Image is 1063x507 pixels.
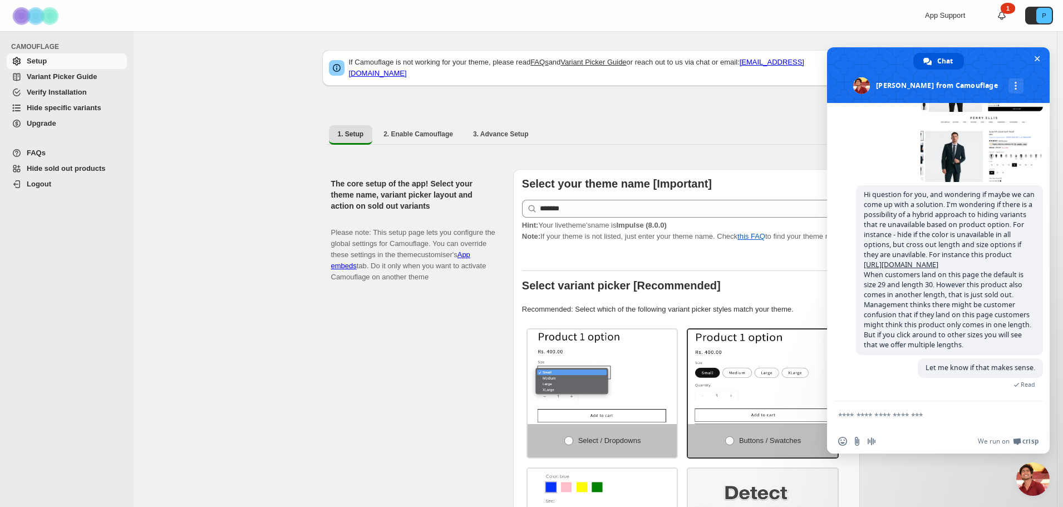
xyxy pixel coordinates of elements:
[560,58,626,66] a: Variant Picker Guide
[1021,381,1035,388] span: Read
[7,145,127,161] a: FAQs
[331,178,495,211] h2: The core setup of the app! Select your theme name, variant picker layout and action on sold out v...
[937,53,953,70] span: Chat
[853,437,862,446] span: Send a file
[925,11,965,19] span: App Support
[913,53,964,70] div: Chat
[737,232,765,240] a: this FAQ
[27,164,106,173] span: Hide sold out products
[978,437,1039,446] a: We run onCrisp
[7,161,127,176] a: Hide sold out products
[522,221,667,229] span: Your live theme's name is
[9,1,65,31] img: Camouflage
[27,119,56,127] span: Upgrade
[7,85,127,100] a: Verify Installation
[7,53,127,69] a: Setup
[1036,8,1052,23] span: Avatar with initials P
[27,72,97,81] span: Variant Picker Guide
[349,57,853,79] p: If Camouflage is not working for your theme, please read and or reach out to us via chat or email:
[1001,3,1015,14] div: 1
[27,180,51,188] span: Logout
[522,221,539,229] strong: Hint:
[522,304,851,315] p: Recommended: Select which of the following variant picker styles match your theme.
[838,437,847,446] span: Insert an emoji
[383,130,453,139] span: 2. Enable Camouflage
[27,88,87,96] span: Verify Installation
[739,436,801,445] span: Buttons / Swatches
[27,149,46,157] span: FAQs
[1008,78,1023,93] div: More channels
[7,69,127,85] a: Variant Picker Guide
[522,279,721,292] b: Select variant picker [Recommended]
[11,42,128,51] span: CAMOUFLAGE
[338,130,364,139] span: 1. Setup
[864,260,938,269] a: [URL][DOMAIN_NAME]
[7,100,127,116] a: Hide specific variants
[27,57,47,65] span: Setup
[578,436,641,445] span: Select / Dropdowns
[838,411,1014,421] textarea: Compose your message...
[522,178,712,190] b: Select your theme name [Important]
[7,116,127,131] a: Upgrade
[530,58,549,66] a: FAQs
[473,130,529,139] span: 3. Advance Setup
[978,437,1010,446] span: We run on
[7,176,127,192] a: Logout
[528,329,677,424] img: Select / Dropdowns
[1031,53,1043,65] span: Close chat
[522,220,851,242] p: If your theme is not listed, just enter your theme name. Check to find your theme name.
[1022,437,1039,446] span: Crisp
[864,190,1035,350] span: Hi question for you, and wondering if maybe we can come up with a solution. I'm wondering if ther...
[926,363,1035,372] span: Let me know if that makes sense.
[616,221,666,229] strong: Impulse (8.0.0)
[331,216,495,283] p: Please note: This setup page lets you configure the global settings for Camouflage. You can overr...
[1042,12,1046,19] text: P
[1016,462,1050,496] div: Close chat
[1025,7,1053,24] button: Avatar with initials P
[996,10,1007,21] a: 1
[27,104,101,112] span: Hide specific variants
[522,232,540,240] strong: Note:
[688,329,838,424] img: Buttons / Swatches
[867,437,876,446] span: Audio message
